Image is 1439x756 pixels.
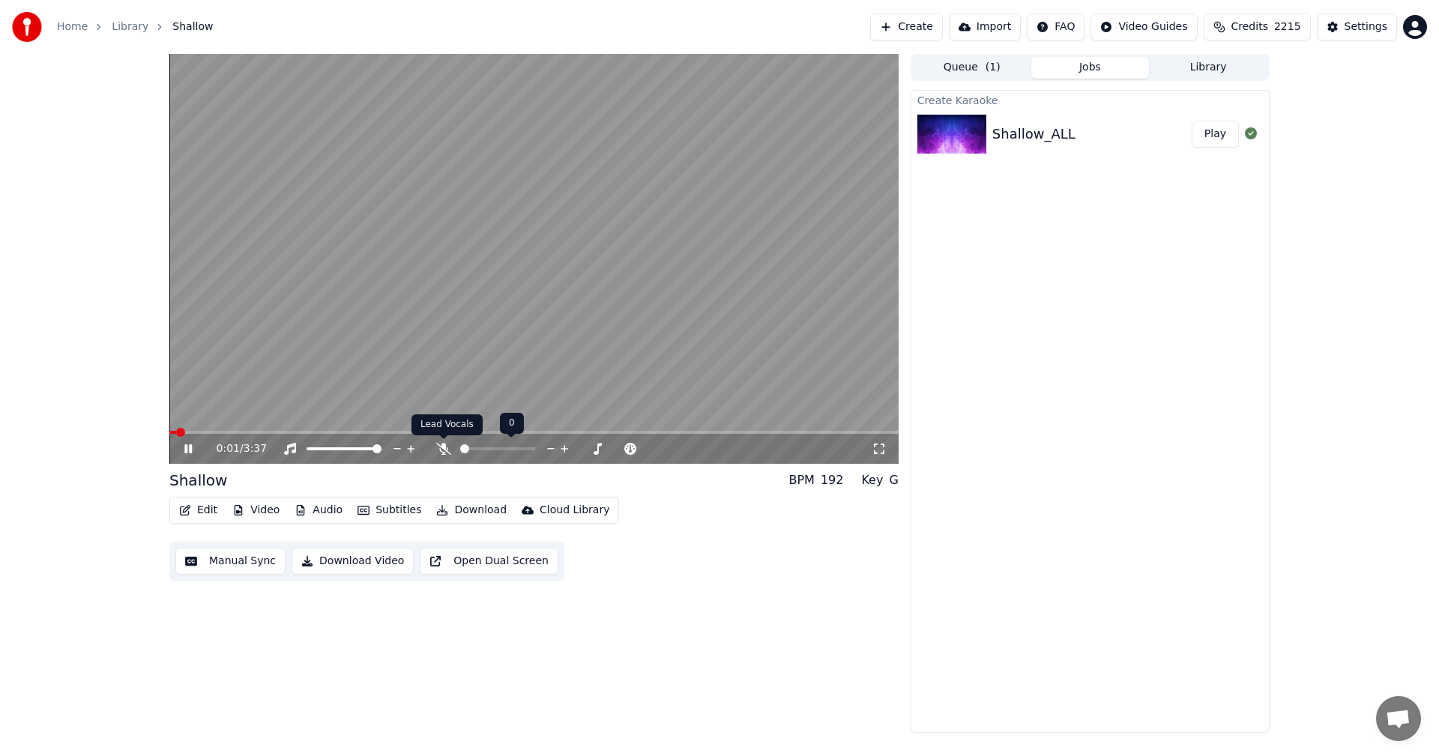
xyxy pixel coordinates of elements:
[992,124,1076,145] div: Shallow_ALL
[217,441,253,456] div: /
[1031,57,1150,79] button: Jobs
[870,13,943,40] button: Create
[173,500,223,521] button: Edit
[430,500,513,521] button: Download
[289,500,349,521] button: Audio
[420,548,558,575] button: Open Dual Screen
[788,471,814,489] div: BPM
[172,19,213,34] span: Shallow
[913,57,1031,79] button: Queue
[12,12,42,42] img: youka
[1027,13,1084,40] button: FAQ
[1231,19,1268,34] span: Credits
[57,19,213,34] nav: breadcrumb
[352,500,427,521] button: Subtitles
[175,548,286,575] button: Manual Sync
[1274,19,1301,34] span: 2215
[411,414,483,435] div: Lead Vocals
[1317,13,1397,40] button: Settings
[500,413,524,434] div: 0
[1345,19,1387,34] div: Settings
[1376,696,1421,741] div: Open chat
[540,503,609,518] div: Cloud Library
[1149,57,1267,79] button: Library
[986,60,1001,75] span: ( 1 )
[112,19,148,34] a: Library
[1090,13,1197,40] button: Video Guides
[1192,121,1239,148] button: Play
[226,500,286,521] button: Video
[861,471,883,489] div: Key
[821,471,844,489] div: 192
[57,19,88,34] a: Home
[911,91,1269,109] div: Create Karaoke
[949,13,1021,40] button: Import
[217,441,240,456] span: 0:01
[169,470,227,491] div: Shallow
[889,471,898,489] div: G
[1204,13,1311,40] button: Credits2215
[244,441,267,456] span: 3:37
[292,548,414,575] button: Download Video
